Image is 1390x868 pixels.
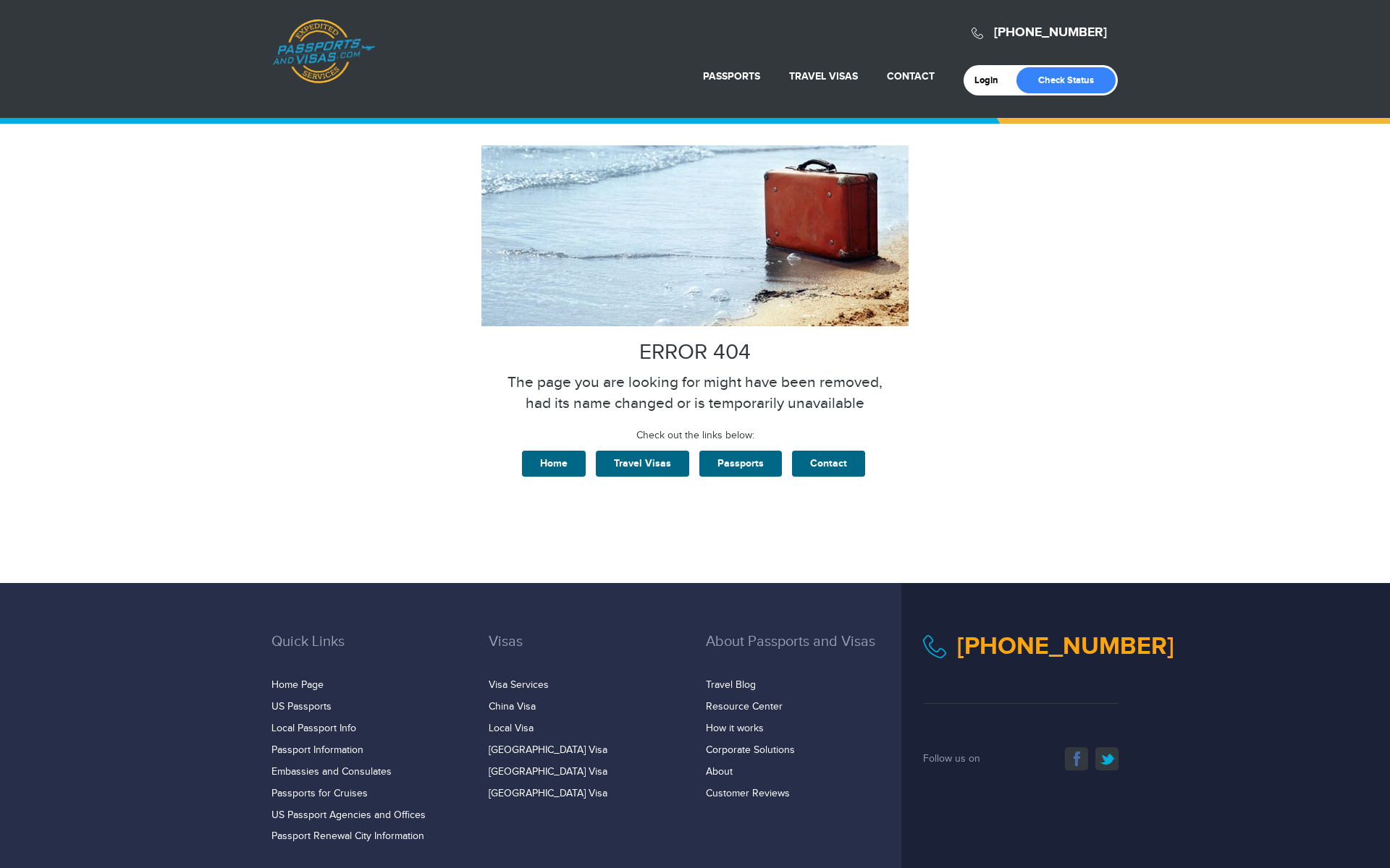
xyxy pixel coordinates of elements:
[271,830,424,842] a: Passport Renewal City Information
[271,679,324,691] a: Home Page
[271,744,363,756] a: Passport Information
[994,25,1107,41] a: [PHONE_NUMBER]
[1016,67,1116,93] a: Check Status
[261,372,1129,414] p: The page you are looking for might have been removed, had its name changed or is temporarily unav...
[489,766,607,778] a: [GEOGRAPHIC_DATA] Visa
[706,701,783,712] a: Resource Center
[481,145,909,326] img: 404.jpg
[271,788,368,799] a: Passports for Cruises
[489,788,607,799] a: [GEOGRAPHIC_DATA] Visa
[792,451,865,477] a: Contact
[271,766,392,778] a: Embassies and Consulates
[489,744,607,756] a: [GEOGRAPHIC_DATA] Visa
[706,744,795,756] a: Corporate Solutions
[489,679,549,691] a: Visa Services
[699,451,782,477] a: Passports
[706,766,733,778] a: About
[271,701,332,712] a: US Passports
[706,723,764,734] a: How it works
[261,341,1129,365] h2: ERROR 404
[706,679,756,691] a: Travel Blog
[261,429,1129,443] p: Check out the links below:
[703,70,760,82] a: Passports
[271,723,356,734] a: Local Passport Info
[887,70,935,82] a: Contact
[974,75,1008,86] a: Login
[706,788,790,799] a: Customer Reviews
[789,70,858,82] a: Travel Visas
[272,19,375,84] a: Passports & [DOMAIN_NAME]
[489,723,534,734] a: Local Visa
[923,753,980,765] span: Follow us on
[1065,747,1088,770] a: facebook
[522,451,586,477] a: Home
[596,451,689,477] a: Travel Visas
[271,809,426,821] a: US Passport Agencies and Offices
[706,634,901,671] h3: About Passports and Visas
[489,634,684,671] h3: Visas
[489,701,536,712] a: China Visa
[271,634,467,671] h3: Quick Links
[957,631,1174,661] a: [PHONE_NUMBER]
[1095,747,1119,770] a: twitter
